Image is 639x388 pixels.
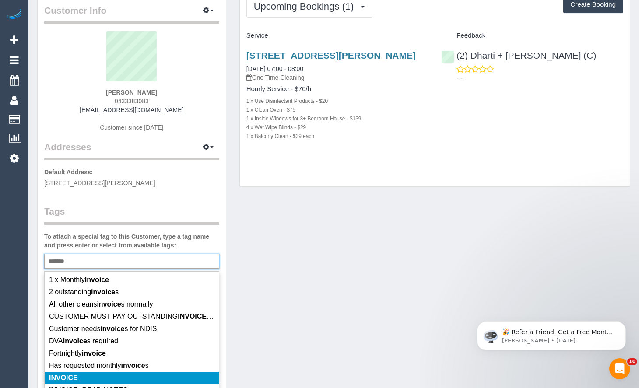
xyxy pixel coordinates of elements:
[49,288,119,296] span: 2 outstanding s
[49,325,157,332] span: Customer needs s for NDIS
[91,288,115,296] em: invoice
[627,358,637,365] span: 10
[44,180,155,187] span: [STREET_ADDRESS][PERSON_NAME]
[456,74,623,82] p: ---
[49,300,153,308] span: All other cleans s normally
[246,73,428,82] p: One Time Cleaning
[121,362,145,369] em: invoice
[246,65,303,72] a: [DATE] 07:00 - 08:00
[441,32,623,39] h4: Feedback
[100,325,124,332] em: invoice
[49,362,149,369] span: Has requested monthly s
[49,276,109,283] span: 1 x Monthly
[44,232,219,250] label: To attach a special tag to this Customer, type a tag name and press enter or select from availabl...
[254,1,358,12] span: Upcoming Bookings (1)
[246,124,306,131] small: 4 x Wet Wipe Blinds - $29
[246,116,362,122] small: 1 x Inside Windows for 3+ Bedroom House - $139
[178,313,207,320] em: INVOICE
[44,168,93,176] label: Default Address:
[115,98,149,105] span: 0433383083
[49,349,106,357] span: Fortnightly
[82,349,106,357] em: invoice
[246,32,428,39] h4: Service
[5,9,23,21] img: Automaid Logo
[100,124,163,131] span: Customer since [DATE]
[464,303,639,364] iframe: Intercom notifications message
[246,50,416,60] a: [STREET_ADDRESS][PERSON_NAME]
[246,98,328,104] small: 1 x Use Disinfectant Products - $20
[63,337,87,345] em: Invoice
[97,300,121,308] em: invoice
[44,205,219,225] legend: Tags
[44,4,219,24] legend: Customer Info
[246,107,295,113] small: 1 x Clean Oven - $75
[80,106,183,113] a: [EMAIL_ADDRESS][DOMAIN_NAME]
[85,276,109,283] em: Invoice
[106,89,157,96] strong: [PERSON_NAME]
[441,50,596,60] a: (2) Dharti + [PERSON_NAME] (C)
[246,85,428,93] h4: Hourly Service - $70/h
[609,358,630,379] iframe: Intercom live chat
[49,374,78,381] em: INVOICE
[49,313,337,320] span: CUSTOMER MUST PAY OUTSTANDING S BEFORE BOOKING MORE SERVICES
[246,133,314,139] small: 1 x Balcony Clean - $39 each
[49,337,118,345] span: DVA s required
